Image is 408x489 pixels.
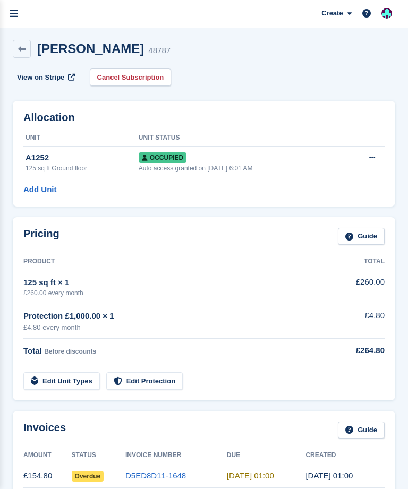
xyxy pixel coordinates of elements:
td: £4.80 [329,304,385,338]
th: Status [72,447,125,464]
a: View on Stripe [13,68,77,86]
a: D5ED8D11-1648 [125,471,186,480]
a: Edit Unit Types [23,372,100,390]
div: A1252 [25,152,139,164]
time: 2025-09-02 00:00:23 UTC [305,471,353,480]
div: Auto access granted on [DATE] 6:01 AM [139,164,344,173]
span: View on Stripe [17,72,64,83]
span: Create [321,8,343,19]
th: Product [23,253,329,270]
th: Unit [23,130,139,147]
span: Occupied [139,152,186,163]
h2: Pricing [23,228,59,245]
div: Protection £1,000.00 × 1 [23,310,329,322]
img: Simon Gardner [381,8,392,19]
span: Before discounts [44,348,96,355]
span: Total [23,346,42,355]
a: Cancel Subscription [90,68,172,86]
th: Amount [23,447,72,464]
div: 125 sq ft Ground floor [25,164,139,173]
td: £154.80 [23,464,72,488]
th: Created [305,447,385,464]
th: Invoice Number [125,447,227,464]
a: Edit Protection [106,372,183,390]
span: Overdue [72,471,104,482]
a: Add Unit [23,184,56,196]
div: 125 sq ft × 1 [23,277,329,289]
div: 48787 [148,45,171,57]
th: Unit Status [139,130,344,147]
h2: Allocation [23,111,385,124]
h2: [PERSON_NAME] [37,41,144,56]
td: £260.00 [329,270,385,304]
div: £264.80 [329,345,385,357]
th: Total [329,253,385,270]
a: Guide [338,422,385,439]
a: Guide [338,228,385,245]
div: £260.00 every month [23,288,329,298]
div: £4.80 every month [23,322,329,333]
th: Due [227,447,306,464]
time: 2025-09-03 00:00:00 UTC [227,471,274,480]
h2: Invoices [23,422,66,439]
